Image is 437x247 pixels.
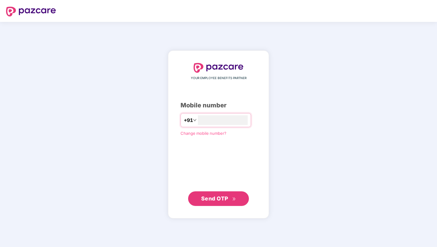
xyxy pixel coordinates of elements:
[181,101,256,110] div: Mobile number
[188,191,249,206] button: Send OTPdouble-right
[201,195,228,202] span: Send OTP
[181,131,226,136] a: Change mobile number?
[191,76,246,81] span: YOUR EMPLOYEE BENEFITS PARTNER
[232,197,236,201] span: double-right
[194,63,243,73] img: logo
[184,117,193,124] span: +91
[6,7,56,16] img: logo
[193,118,197,122] span: down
